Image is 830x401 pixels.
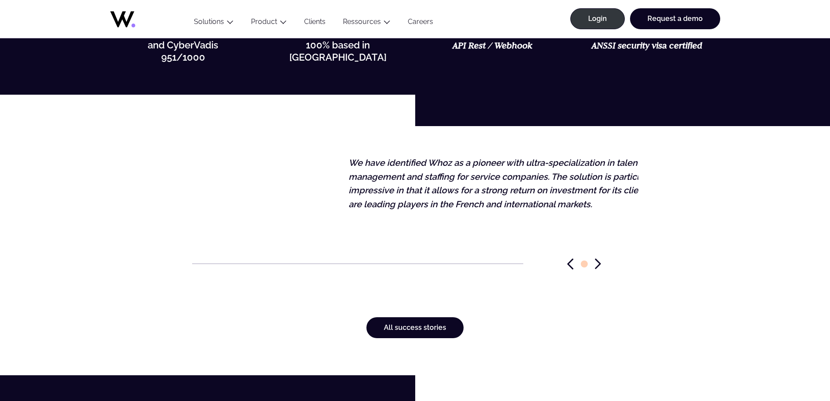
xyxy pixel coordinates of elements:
a: Login [570,8,625,29]
a: Clients [295,17,334,29]
span: Previous slide [567,258,573,269]
button: Ressources [334,17,399,29]
a: Product [251,17,277,26]
p: We have identified Whoz as a pioneer with ultra-specialization in talent management and staffing ... [349,156,678,211]
p: GDPR compliant. 100% based in [GEOGRAPHIC_DATA] [272,27,403,63]
span: Go to slide 1 [581,260,588,267]
a: Request a demo [630,8,720,29]
p: Hosted on [581,27,713,51]
a: Ressources [343,17,381,26]
p: ISO 27001 and CyberVadis 951/1000 [117,27,249,63]
em: ANSSI security visa certified [592,40,702,51]
iframe: Chatbot [772,343,818,389]
figure: 1 / 1 [349,142,795,258]
a: Careers [399,17,442,29]
button: Product [242,17,295,29]
span: Next slide [595,258,601,269]
a: All success stories [366,317,464,338]
button: Solutions [185,17,242,29]
em: API Rest / Webhook [453,40,532,51]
